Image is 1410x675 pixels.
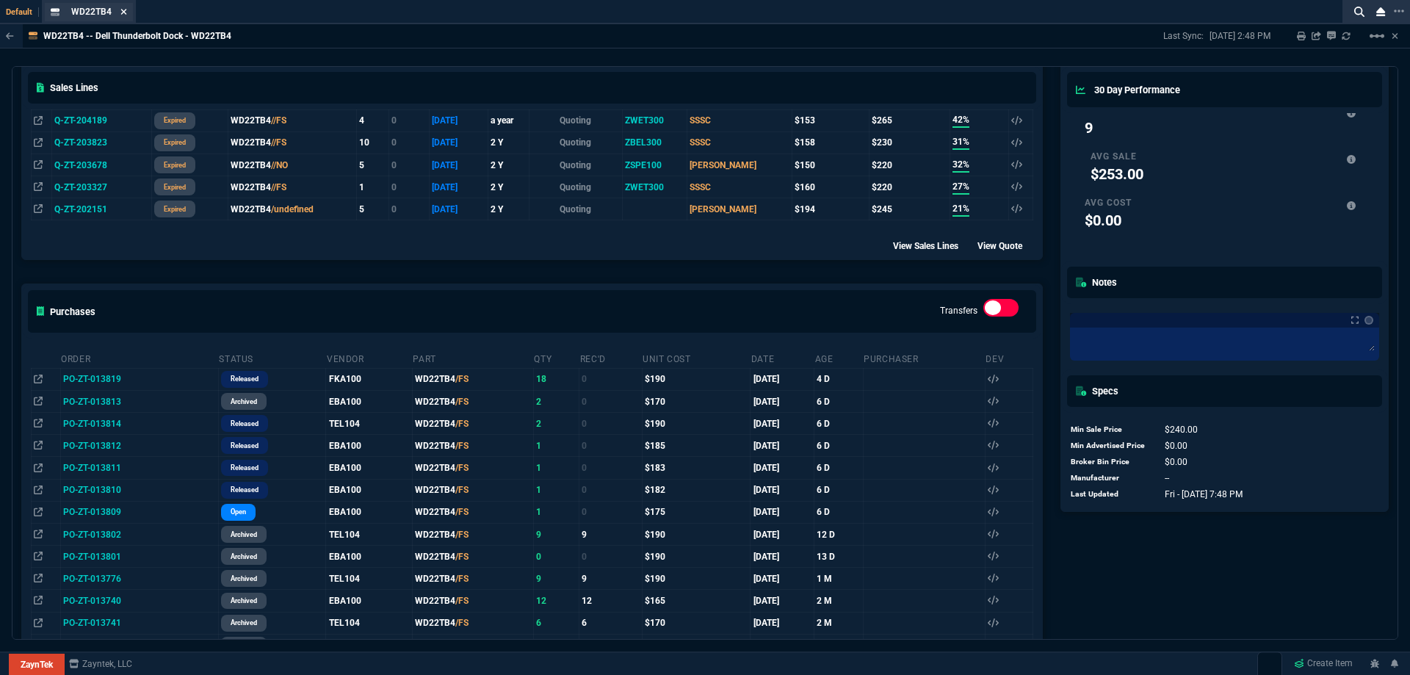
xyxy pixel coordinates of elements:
[751,390,814,412] td: [DATE]
[356,176,388,198] td: 1
[814,457,863,479] td: 6 D
[455,507,469,517] span: /FS
[532,203,620,216] p: Quoting
[231,617,257,629] p: archived
[863,347,985,369] th: Purchaser
[455,463,469,473] span: /FS
[814,390,863,412] td: 6 D
[63,574,121,584] span: PO-ZT-013776
[1165,489,1243,499] span: 1758916083835
[869,154,950,176] td: $220
[63,485,121,495] span: PO-ZT-013810
[271,182,286,192] span: //FS
[63,417,216,430] nx-fornida-value: PO-ZT-013814
[34,137,43,148] nx-icon: Open In Opposite Panel
[231,506,246,518] p: Open
[952,135,969,150] span: 31%
[228,154,356,176] td: WD22TB4
[1070,422,1151,438] td: Min Sale Price
[488,131,529,154] td: 2 Y
[1091,165,1143,183] span: 0
[751,413,814,435] td: [DATE]
[751,590,814,612] td: [DATE]
[412,612,533,634] td: WD22TB4
[488,154,529,176] td: 2 Y
[271,160,288,170] span: //NO
[63,505,216,519] nx-fornida-value: PO-ZT-013809
[455,552,469,562] span: /FS
[533,501,579,523] td: 1
[326,435,412,457] td: EBA100
[642,568,751,590] td: $190
[63,638,216,651] nx-fornida-value: PO-ZT-013692
[642,634,751,656] td: $176
[642,390,751,412] td: $170
[532,114,620,127] p: Quoting
[120,7,127,18] nx-icon: Close Tab
[34,419,43,429] nx-icon: Open In Opposite Panel
[814,347,863,369] th: Age
[412,546,533,568] td: WD22TB4
[60,347,218,369] th: Order
[455,397,469,407] span: /FS
[63,572,216,585] nx-fornida-value: PO-ZT-013776
[642,612,751,634] td: $170
[579,435,642,457] td: 0
[412,347,533,369] th: Part
[687,154,792,176] td: [PERSON_NAME]
[533,568,579,590] td: 9
[1076,83,1180,97] h5: 30 Day Performance
[532,181,620,194] p: Quoting
[34,507,43,517] nx-icon: Open In Opposite Panel
[63,530,121,540] span: PO-ZT-013802
[1091,151,1138,162] p: Avg Sale
[412,523,533,545] td: WD22TB4
[455,596,469,606] span: /FS
[622,109,687,131] td: ZWET300
[751,368,814,390] td: [DATE]
[231,551,257,563] p: archived
[63,463,121,473] span: PO-ZT-013811
[687,176,792,198] td: SSSC
[533,390,579,412] td: 2
[642,479,751,501] td: $182
[869,131,950,154] td: $230
[218,347,325,369] th: Status
[1370,3,1391,21] nx-icon: Close Workbench
[228,131,356,154] td: WD22TB4
[533,523,579,545] td: 9
[326,413,412,435] td: TEL104
[228,109,356,131] td: WD22TB4
[687,131,792,154] td: SSSC
[579,546,642,568] td: 0
[63,528,216,541] nx-fornida-value: PO-ZT-013802
[488,198,529,220] td: 2 Y
[1165,425,1198,435] span: 240
[52,176,152,198] td: Q-ZT-203327
[326,523,412,545] td: TEL104
[622,154,687,176] td: ZSPE100
[533,435,579,457] td: 1
[63,550,216,563] nx-fornida-value: PO-ZT-013801
[814,546,863,568] td: 13 D
[579,501,642,523] td: 0
[751,479,814,501] td: [DATE]
[622,131,687,154] td: ZBEL300
[429,198,488,220] td: [DATE]
[34,397,43,407] nx-icon: Open In Opposite Panel
[6,7,39,17] span: Default
[579,347,642,369] th: Rec'd
[231,418,258,430] p: Released
[751,435,814,457] td: [DATE]
[1288,653,1359,675] a: Create Item
[1210,30,1270,42] p: [DATE] 2:48 PM
[579,457,642,479] td: 0
[622,176,687,198] td: ZWET300
[488,176,529,198] td: 2 Y
[63,552,121,562] span: PO-ZT-013801
[1085,197,1132,209] p: Avg Cost
[412,413,533,435] td: WD22TB4
[429,176,488,198] td: [DATE]
[814,413,863,435] td: 6 D
[34,374,43,384] nx-icon: Open In Opposite Panel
